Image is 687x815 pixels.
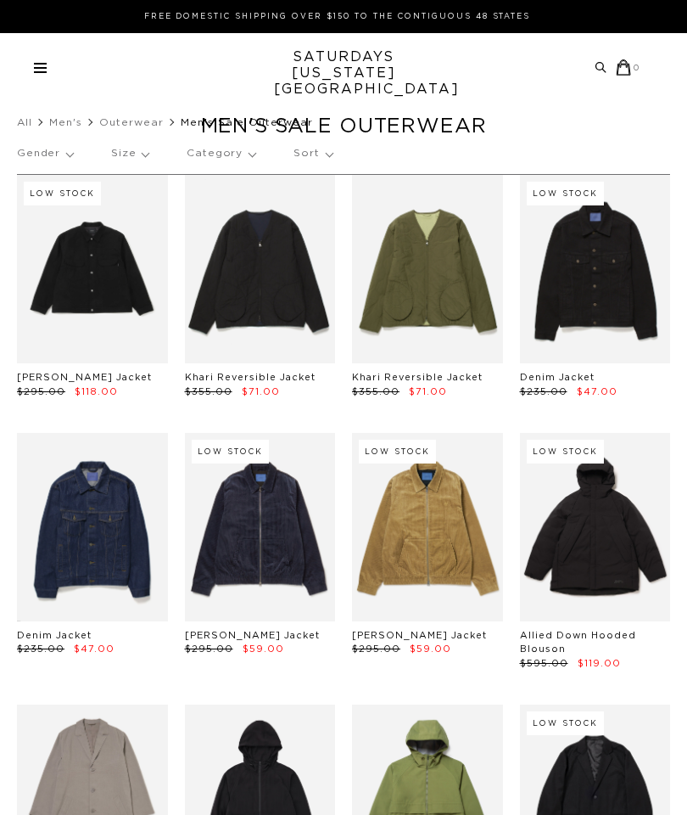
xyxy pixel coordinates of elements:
[111,134,148,173] p: Size
[616,59,640,76] a: 0
[99,117,164,127] a: Outerwear
[359,440,436,464] div: Low Stock
[352,644,400,654] span: $295.00
[527,711,604,735] div: Low Stock
[520,659,568,668] span: $595.00
[74,644,114,654] span: $47.00
[17,631,92,640] a: Denim Jacket
[181,117,313,127] span: Men's Sale Outerwear
[520,373,595,382] a: Denim Jacket
[634,65,640,72] small: 0
[520,631,636,655] a: Allied Down Hooded Blouson
[577,387,617,396] span: $47.00
[527,182,604,205] div: Low Stock
[192,440,269,464] div: Low Stock
[17,644,64,654] span: $235.00
[352,387,399,396] span: $355.00
[187,134,255,173] p: Category
[185,644,233,654] span: $295.00
[352,373,483,382] a: Khari Reversible Jacket
[352,631,487,640] a: [PERSON_NAME] Jacket
[527,440,604,464] div: Low Stock
[75,387,118,396] span: $118.00
[185,373,316,382] a: Khari Reversible Jacket
[17,117,32,127] a: All
[293,134,332,173] p: Sort
[17,134,73,173] p: Gender
[17,373,152,382] a: [PERSON_NAME] Jacket
[185,631,320,640] a: [PERSON_NAME] Jacket
[409,387,447,396] span: $71.00
[41,10,634,23] p: FREE DOMESTIC SHIPPING OVER $150 TO THE CONTIGUOUS 48 STATES
[410,644,451,654] span: $59.00
[520,387,567,396] span: $235.00
[274,49,414,98] a: SATURDAYS[US_STATE][GEOGRAPHIC_DATA]
[185,387,232,396] span: $355.00
[242,387,280,396] span: $71.00
[17,387,65,396] span: $295.00
[578,659,621,668] span: $119.00
[49,117,82,127] a: Men's
[243,644,284,654] span: $59.00
[24,182,101,205] div: Low Stock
